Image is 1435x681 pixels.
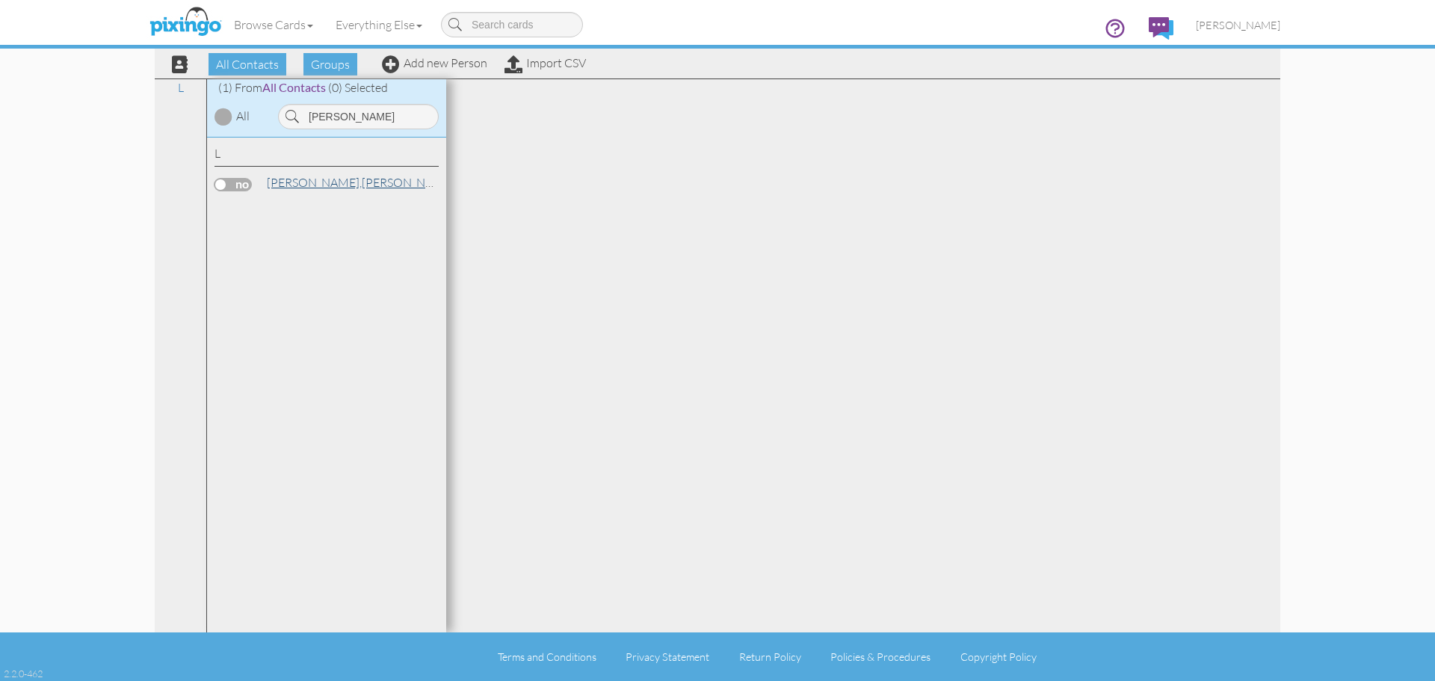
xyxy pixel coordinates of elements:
a: Add new Person [382,55,487,70]
span: All Contacts [262,80,326,94]
a: Import CSV [504,55,586,70]
div: L [215,145,439,167]
a: Policies & Procedures [830,650,931,663]
span: All Contacts [209,53,286,76]
a: [PERSON_NAME] [1185,6,1291,44]
div: (1) From [207,79,446,96]
a: Return Policy [739,650,801,663]
a: Browse Cards [223,6,324,43]
a: L [170,78,191,96]
a: Copyright Policy [960,650,1037,663]
img: pixingo logo [146,4,225,41]
div: All [236,108,250,125]
img: comments.svg [1149,17,1173,40]
div: 2.2.0-462 [4,667,43,680]
span: (0) Selected [328,80,388,95]
span: [PERSON_NAME] [1196,19,1280,31]
span: Groups [303,53,357,76]
a: Terms and Conditions [498,650,596,663]
input: Search cards [441,12,583,37]
a: [PERSON_NAME] [265,173,456,191]
span: [PERSON_NAME], [267,175,362,190]
a: Everything Else [324,6,433,43]
a: Privacy Statement [626,650,709,663]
